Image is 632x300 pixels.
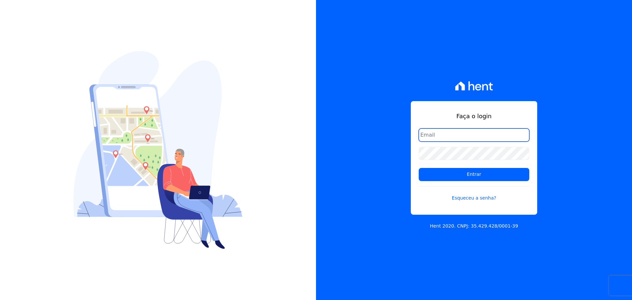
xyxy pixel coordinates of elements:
[419,128,529,142] input: Email
[419,168,529,181] input: Entrar
[419,112,529,121] h1: Faça o login
[430,223,518,230] p: Hent 2020. CNPJ: 35.429.428/0001-39
[73,51,243,249] img: Login
[419,186,529,202] a: Esqueceu a senha?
